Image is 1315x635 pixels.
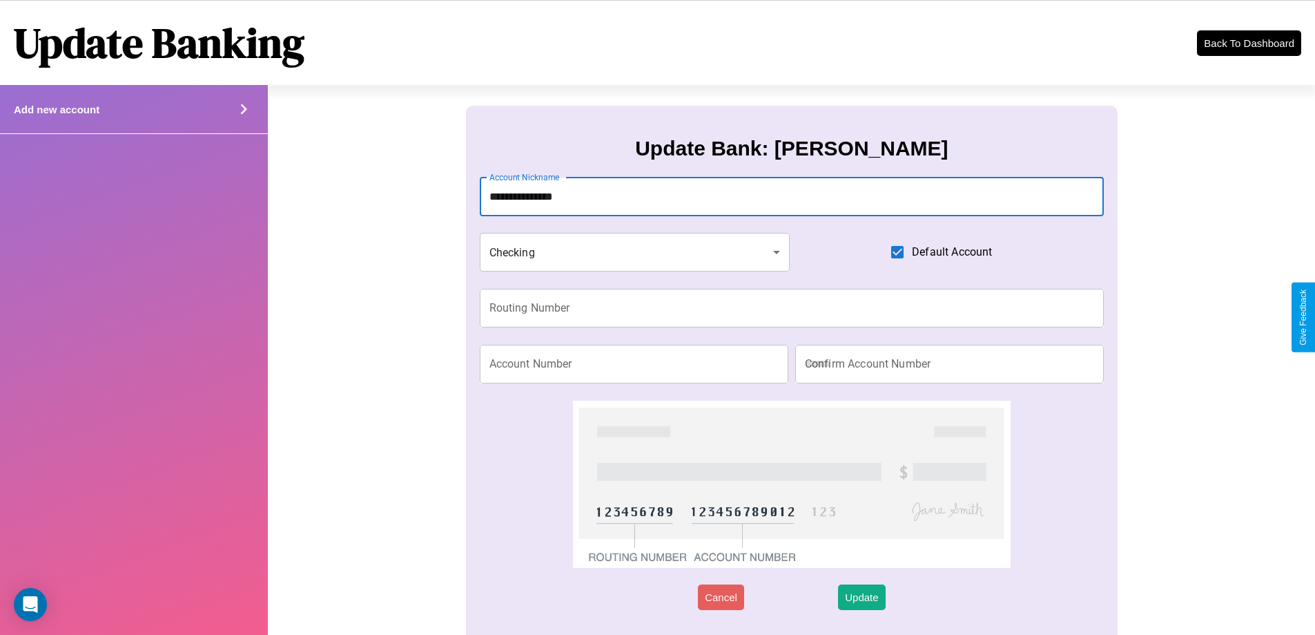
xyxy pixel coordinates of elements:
label: Account Nickname [489,171,560,183]
h1: Update Banking [14,15,304,71]
span: Default Account [912,244,992,260]
div: Give Feedback [1298,290,1308,345]
button: Back To Dashboard [1197,30,1301,56]
img: check [573,401,1010,568]
button: Update [838,585,885,610]
button: Cancel [698,585,744,610]
h3: Update Bank: [PERSON_NAME] [635,137,948,160]
h4: Add new account [14,104,99,115]
div: Checking [480,233,790,272]
div: Open Intercom Messenger [14,588,47,621]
